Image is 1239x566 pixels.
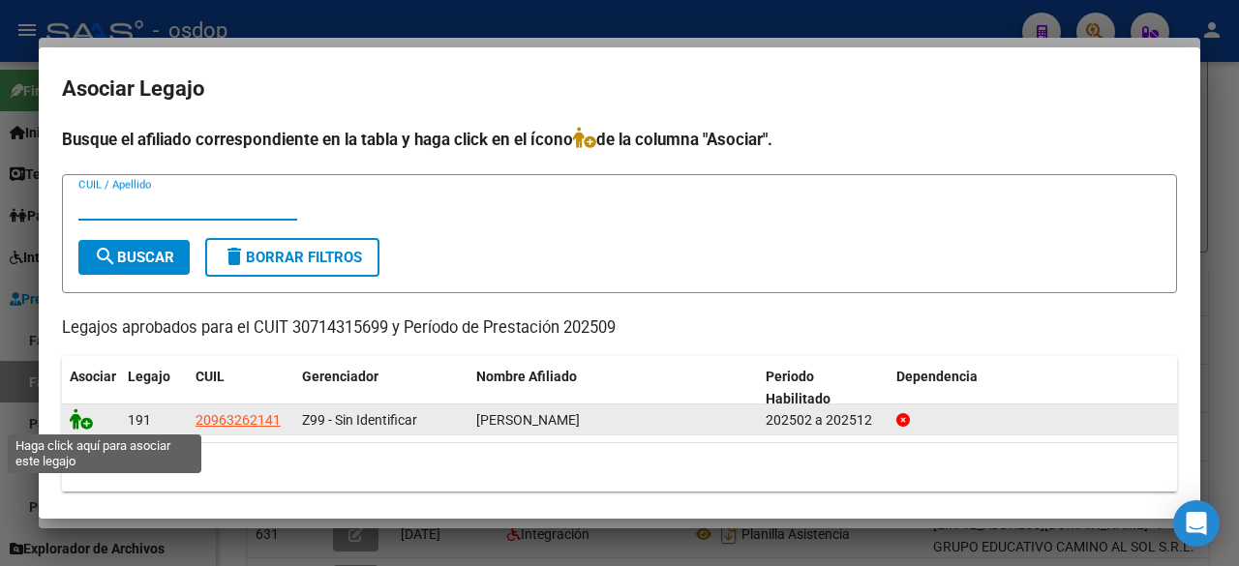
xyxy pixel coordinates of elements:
span: Z99 - Sin Identificar [302,412,417,428]
datatable-header-cell: Dependencia [889,356,1178,420]
datatable-header-cell: Nombre Afiliado [468,356,758,420]
datatable-header-cell: CUIL [188,356,294,420]
button: Buscar [78,240,190,275]
span: Legajo [128,369,170,384]
div: 202502 a 202512 [766,409,881,432]
span: Borrar Filtros [223,249,362,266]
span: CUIL [196,369,225,384]
h4: Busque el afiliado correspondiente en la tabla y haga click en el ícono de la columna "Asociar". [62,127,1177,152]
span: 20963262141 [196,412,281,428]
div: 1 registros [62,443,1177,492]
span: Nombre Afiliado [476,369,577,384]
span: 191 [128,412,151,428]
p: Legajos aprobados para el CUIT 30714315699 y Período de Prestación 202509 [62,316,1177,341]
datatable-header-cell: Legajo [120,356,188,420]
span: Periodo Habilitado [766,369,831,406]
h2: Asociar Legajo [62,71,1177,107]
span: Asociar [70,369,116,384]
datatable-header-cell: Periodo Habilitado [758,356,889,420]
datatable-header-cell: Gerenciador [294,356,468,420]
div: Open Intercom Messenger [1173,500,1220,547]
span: Dependencia [896,369,978,384]
span: GARCIA DURAND REINALDO ALEJANDRO [476,412,580,428]
span: Buscar [94,249,174,266]
mat-icon: search [94,245,117,268]
span: Gerenciador [302,369,378,384]
button: Borrar Filtros [205,238,379,277]
mat-icon: delete [223,245,246,268]
datatable-header-cell: Asociar [62,356,120,420]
